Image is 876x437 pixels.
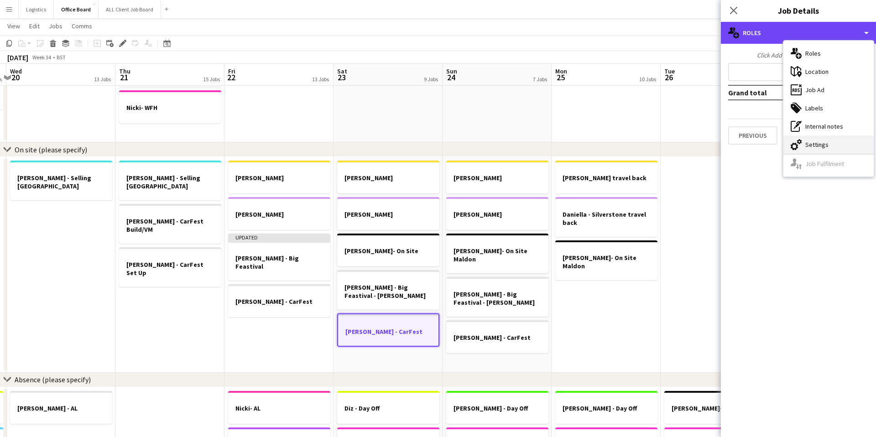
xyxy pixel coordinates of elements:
[228,284,330,317] div: [PERSON_NAME] - CarFest
[119,161,221,200] app-job-card: [PERSON_NAME] - Selling [GEOGRAPHIC_DATA]
[664,67,675,75] span: Tue
[728,85,825,100] td: Grand total
[337,197,439,230] app-job-card: [PERSON_NAME]
[10,67,22,75] span: Wed
[203,76,220,83] div: 15 Jobs
[555,254,657,270] h3: [PERSON_NAME]- On Site Maldon
[7,53,28,62] div: [DATE]
[554,72,567,83] span: 25
[337,247,439,255] h3: [PERSON_NAME]- On Site
[446,277,548,317] app-job-card: [PERSON_NAME] - Big Feastival - [PERSON_NAME]
[446,174,548,182] h3: [PERSON_NAME]
[783,117,874,135] div: Internal notes
[446,161,548,193] app-job-card: [PERSON_NAME]
[446,67,457,75] span: Sun
[337,161,439,193] div: [PERSON_NAME]
[119,90,221,123] app-job-card: Nicki- WFH
[4,20,24,32] a: View
[446,197,548,230] app-job-card: [PERSON_NAME]
[721,22,876,44] div: Roles
[26,20,43,32] a: Edit
[446,391,548,424] app-job-card: [PERSON_NAME] - Day Off
[94,76,111,83] div: 13 Jobs
[555,197,657,237] app-job-card: Daniella - Silverstone travel back
[228,391,330,424] div: Nicki- AL
[446,210,548,218] h3: [PERSON_NAME]
[227,72,235,83] span: 22
[99,0,161,18] button: ALL Client Job Board
[228,234,330,241] div: Updated
[118,72,130,83] span: 21
[446,247,548,263] h3: [PERSON_NAME]- On Site Maldon
[228,67,235,75] span: Fri
[15,375,91,384] div: Absence (please specify)
[424,76,438,83] div: 9 Jobs
[337,67,347,75] span: Sat
[446,320,548,353] div: [PERSON_NAME] - CarFest
[29,22,40,30] span: Edit
[337,270,439,310] app-job-card: [PERSON_NAME] - Big Feastival - [PERSON_NAME]
[119,204,221,244] app-job-card: [PERSON_NAME] - CarFest Build/VM
[555,174,657,182] h3: [PERSON_NAME] travel back
[783,135,874,154] div: Settings
[228,254,330,271] h3: [PERSON_NAME] - Big Feastival
[9,72,22,83] span: 20
[664,391,766,424] app-job-card: [PERSON_NAME]- AL
[555,391,657,424] app-job-card: [PERSON_NAME] - Day Off
[337,210,439,218] h3: [PERSON_NAME]
[338,328,438,336] h3: [PERSON_NAME] - CarFest
[49,22,63,30] span: Jobs
[68,20,96,32] a: Comms
[337,391,439,424] app-job-card: Diz - Day Off
[10,391,112,424] app-job-card: [PERSON_NAME] - AL
[119,247,221,287] div: [PERSON_NAME] - CarFest Set Up
[783,62,874,81] div: Location
[228,174,330,182] h3: [PERSON_NAME]
[54,0,99,18] button: Office Board
[30,54,53,61] span: Week 34
[721,5,876,16] h3: Job Details
[663,72,675,83] span: 26
[728,51,869,59] div: Click Add Role to add new role
[639,76,656,83] div: 10 Jobs
[228,404,330,412] h3: Nicki- AL
[228,234,330,281] app-job-card: Updated[PERSON_NAME] - Big Feastival
[337,283,439,300] h3: [PERSON_NAME] - Big Feastival - [PERSON_NAME]
[555,240,657,280] app-job-card: [PERSON_NAME]- On Site Maldon
[119,260,221,277] h3: [PERSON_NAME] - CarFest Set Up
[446,234,548,273] app-job-card: [PERSON_NAME]- On Site Maldon
[337,313,439,347] app-job-card: [PERSON_NAME] - CarFest
[119,217,221,234] h3: [PERSON_NAME] - CarFest Build/VM
[312,76,329,83] div: 13 Jobs
[337,174,439,182] h3: [PERSON_NAME]
[783,99,874,117] div: Labels
[7,22,20,30] span: View
[337,404,439,412] h3: Diz - Day Off
[228,197,330,230] app-job-card: [PERSON_NAME]
[445,72,457,83] span: 24
[446,333,548,342] h3: [PERSON_NAME] - CarFest
[228,297,330,306] h3: [PERSON_NAME] - CarFest
[783,81,874,99] div: Job Ad
[337,234,439,266] app-job-card: [PERSON_NAME]- On Site
[57,54,66,61] div: BST
[119,67,130,75] span: Thu
[555,161,657,193] app-job-card: [PERSON_NAME] travel back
